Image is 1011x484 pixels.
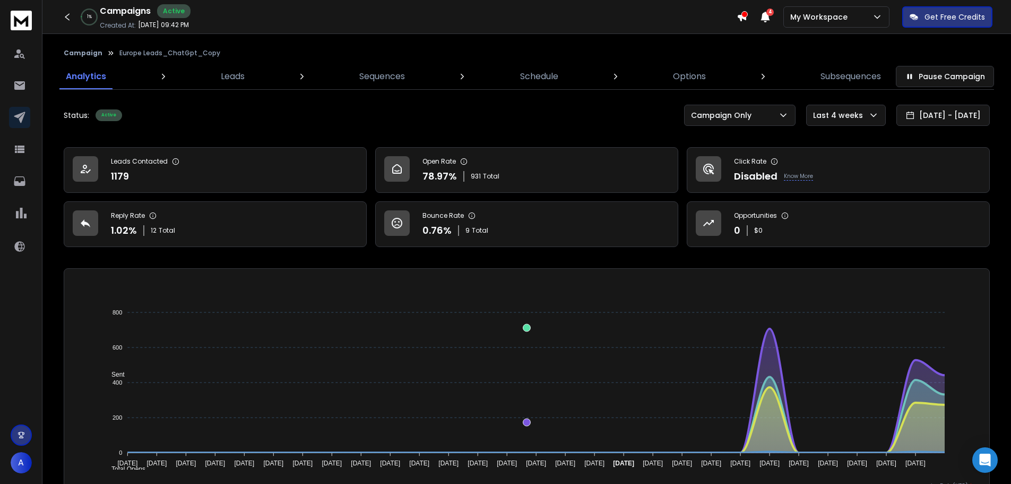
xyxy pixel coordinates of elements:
tspan: [DATE] [584,460,604,467]
p: 0 [734,223,740,238]
p: Bounce Rate [422,211,464,220]
p: Analytics [66,70,106,83]
p: Opportunities [734,211,777,220]
p: My Workspace [790,12,852,22]
tspan: [DATE] [438,460,459,467]
tspan: [DATE] [380,460,400,467]
p: Status: [64,110,89,121]
span: 9 [465,226,470,235]
tspan: [DATE] [146,460,167,467]
p: Subsequences [820,70,881,83]
span: Total [159,226,175,235]
p: Campaign Only [691,110,756,121]
tspan: [DATE] [351,460,371,467]
tspan: [DATE] [876,460,896,467]
span: 931 [471,172,481,181]
span: 12 [151,226,157,235]
tspan: [DATE] [176,460,196,467]
button: A [11,452,32,473]
p: 78.97 % [422,169,457,184]
a: Leads Contacted1179 [64,147,367,193]
tspan: [DATE] [701,460,721,467]
p: [DATE] 09:42 PM [138,21,189,29]
tspan: [DATE] [263,460,283,467]
p: Know More [784,172,813,181]
tspan: [DATE] [468,460,488,467]
a: Open Rate78.97%931Total [375,147,678,193]
tspan: [DATE] [818,460,838,467]
span: 4 [766,9,774,16]
a: Analytics [59,64,113,89]
div: Active [157,4,191,18]
tspan: [DATE] [322,460,342,467]
span: Total Opens [103,465,145,473]
p: 1 % [87,14,92,20]
tspan: [DATE] [672,460,692,467]
a: Leads [214,64,251,89]
tspan: [DATE] [497,460,517,467]
div: Open Intercom Messenger [972,447,998,473]
tspan: [DATE] [730,460,750,467]
button: Campaign [64,49,102,57]
p: Created At: [100,21,136,30]
tspan: [DATE] [643,460,663,467]
p: Leads [221,70,245,83]
p: Get Free Credits [924,12,985,22]
tspan: [DATE] [117,460,137,467]
tspan: 200 [113,414,122,421]
a: Schedule [514,64,565,89]
tspan: [DATE] [847,460,867,467]
span: Sent [103,371,125,378]
span: Total [472,226,488,235]
a: Sequences [353,64,411,89]
tspan: [DATE] [613,460,634,467]
tspan: [DATE] [905,460,926,467]
button: Get Free Credits [902,6,992,28]
a: Opportunities0$0 [687,201,990,247]
a: Bounce Rate0.76%9Total [375,201,678,247]
tspan: 400 [113,379,122,386]
button: [DATE] - [DATE] [896,105,990,126]
tspan: [DATE] [789,460,809,467]
p: Disabled [734,169,777,184]
p: Open Rate [422,157,456,166]
tspan: 0 [119,449,122,456]
p: 1179 [111,169,129,184]
p: Click Rate [734,157,766,166]
tspan: 600 [113,344,122,351]
p: Schedule [520,70,558,83]
tspan: [DATE] [205,460,225,467]
a: Options [667,64,712,89]
tspan: [DATE] [292,460,313,467]
img: logo [11,11,32,30]
p: 1.02 % [111,223,137,238]
p: $ 0 [754,226,763,235]
a: Click RateDisabledKnow More [687,147,990,193]
tspan: 800 [113,309,122,316]
p: Sequences [359,70,405,83]
button: Pause Campaign [896,66,994,87]
span: Total [483,172,499,181]
a: Subsequences [814,64,887,89]
p: Europe Leads_ChatGpt_Copy [119,49,220,57]
h1: Campaigns [100,5,151,18]
p: Reply Rate [111,211,145,220]
tspan: [DATE] [555,460,575,467]
tspan: [DATE] [526,460,546,467]
p: Last 4 weeks [813,110,867,121]
tspan: [DATE] [409,460,429,467]
tspan: [DATE] [234,460,254,467]
p: 0.76 % [422,223,452,238]
tspan: [DATE] [759,460,780,467]
p: Options [673,70,706,83]
a: Reply Rate1.02%12Total [64,201,367,247]
div: Active [96,109,122,121]
p: Leads Contacted [111,157,168,166]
